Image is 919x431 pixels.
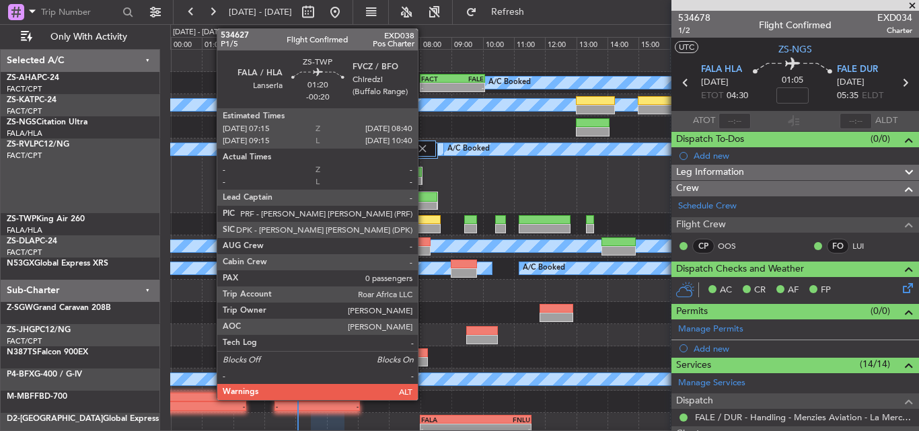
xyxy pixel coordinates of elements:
[877,11,912,25] span: EXD034
[675,41,698,53] button: UTC
[7,393,67,401] a: M-MBFFBD-700
[871,132,890,146] span: (0/0)
[676,393,713,409] span: Dispatch
[7,74,59,82] a: ZS-AHAPC-24
[7,96,34,104] span: ZS-KAT
[875,114,897,128] span: ALDT
[676,358,711,373] span: Services
[720,284,732,297] span: AC
[7,326,35,334] span: ZS-JHG
[171,37,202,49] div: 00:00
[862,89,883,103] span: ELDT
[295,37,326,49] div: 04:00
[7,304,111,312] a: Z-SGWGrand Caravan 208B
[173,27,225,38] div: [DATE] - [DATE]
[7,118,36,126] span: ZS-NGS
[476,416,530,424] div: FNLU
[317,393,359,401] div: EGCC
[7,141,69,149] a: ZS-RVLPC12/NG
[343,336,369,344] div: -
[7,370,34,379] span: P4-BFX
[421,83,453,91] div: -
[452,83,484,91] div: -
[276,402,318,410] div: -
[678,377,745,390] a: Manage Services
[7,151,42,161] a: FACT/CPT
[676,262,804,277] span: Dispatch Checks and Weather
[420,37,451,49] div: 08:00
[782,74,803,87] span: 01:05
[608,37,638,49] div: 14:00
[7,370,82,379] a: P4-BFXG-400 / G-IV
[821,284,831,297] span: FP
[7,260,108,268] a: N53GXGlobal Express XRS
[778,42,812,56] span: ZS-NGS
[523,258,565,278] div: A/C Booked
[327,37,358,49] div: 05:00
[678,200,737,213] a: Schedule Crew
[727,89,748,103] span: 04:30
[276,393,318,401] div: DTTA
[7,237,35,245] span: ZS-DLA
[451,37,482,49] div: 09:00
[701,76,729,89] span: [DATE]
[202,37,233,49] div: 01:00
[701,63,742,77] span: FALA HLA
[676,304,708,319] span: Permits
[447,139,490,159] div: A/C Booked
[41,2,118,22] input: Trip Number
[389,37,420,49] div: 07:00
[718,240,748,252] a: OOS
[7,215,36,223] span: ZS-TWP
[7,415,159,423] a: D2-[GEOGRAPHIC_DATA]Global Express
[7,141,34,149] span: ZS-RVL
[827,239,849,253] div: FO
[7,237,57,245] a: ZS-DLAPC-24
[15,26,146,48] button: Only With Activity
[233,37,264,49] div: 02:00
[638,37,669,49] div: 15:00
[837,63,878,77] span: FALE DUR
[7,393,39,401] span: M-MBFF
[369,336,396,344] div: -
[670,37,701,49] div: 16:00
[229,6,292,18] span: [DATE] - [DATE]
[7,118,87,126] a: ZS-NGSCitation Ultra
[788,284,799,297] span: AF
[678,323,743,336] a: Manage Permits
[754,284,766,297] span: CR
[7,215,85,223] a: ZS-TWPKing Air 260
[7,348,88,356] a: N387TSFalcon 900EX
[7,96,57,104] a: ZS-KATPC-24
[545,37,576,49] div: 12:00
[514,37,545,49] div: 11:00
[7,84,42,94] a: FACT/CPT
[459,1,540,23] button: Refresh
[871,304,890,318] span: (0/0)
[701,89,723,103] span: ETOT
[7,348,37,356] span: N387TS
[676,181,699,196] span: Crew
[577,37,608,49] div: 13:00
[678,11,710,25] span: 534678
[358,37,389,49] div: 06:00
[264,37,295,49] div: 03:00
[317,402,359,410] div: -
[416,143,429,155] img: gray-close.svg
[7,225,42,235] a: FALA/HLA
[678,25,710,36] span: 1/2
[488,73,531,93] div: A/C Booked
[694,343,912,354] div: Add new
[676,165,744,180] span: Leg Information
[7,128,42,139] a: FALA/HLA
[7,74,37,82] span: ZS-AHA
[7,304,33,312] span: Z-SGW
[343,327,369,335] div: FACT
[114,393,244,401] div: DTTA
[361,139,417,159] div: A/C Unavailable
[852,240,883,252] a: LUI
[837,76,865,89] span: [DATE]
[369,327,396,335] div: FAPE
[483,37,514,49] div: 10:00
[421,416,476,424] div: FALA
